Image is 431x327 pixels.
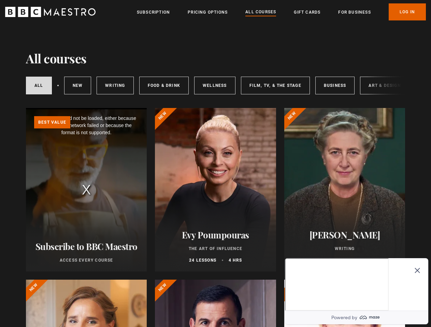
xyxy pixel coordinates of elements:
svg: BBC Maestro [5,7,96,17]
a: Subscription [137,9,170,16]
a: Log In [389,3,426,20]
a: For business [338,9,371,16]
p: 4 hrs [229,257,242,263]
a: New [64,77,91,94]
a: Evy Poumpouras The Art of Influence 24 lessons 4 hrs New [155,108,276,271]
a: Powered by maze [3,215,146,229]
a: All [26,77,52,94]
nav: Primary [137,3,426,20]
div: Optional study invitation [3,163,146,229]
a: Art & Design [360,77,409,94]
video-js: Video Player [26,108,147,271]
h1: All courses [26,51,87,65]
a: Business [315,77,355,94]
a: Wellness [194,77,235,94]
a: Film, TV, & The Stage [241,77,310,94]
iframe: Maze Prompt [3,163,106,215]
a: Pricing Options [188,9,228,16]
h2: Evy Poumpouras [163,230,268,240]
div: Modal Window [26,108,147,271]
a: All Courses [245,9,276,16]
a: Gift Cards [294,9,320,16]
button: Close Maze Prompt [132,172,138,178]
a: Food & Drink [139,77,189,94]
a: Writing [97,77,133,94]
div: The media could not be loaded, either because the server or network failed or because the format ... [26,108,147,271]
p: 24 lessons [189,257,216,263]
p: Best value [34,116,70,128]
p: The Art of Influence [163,246,268,252]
